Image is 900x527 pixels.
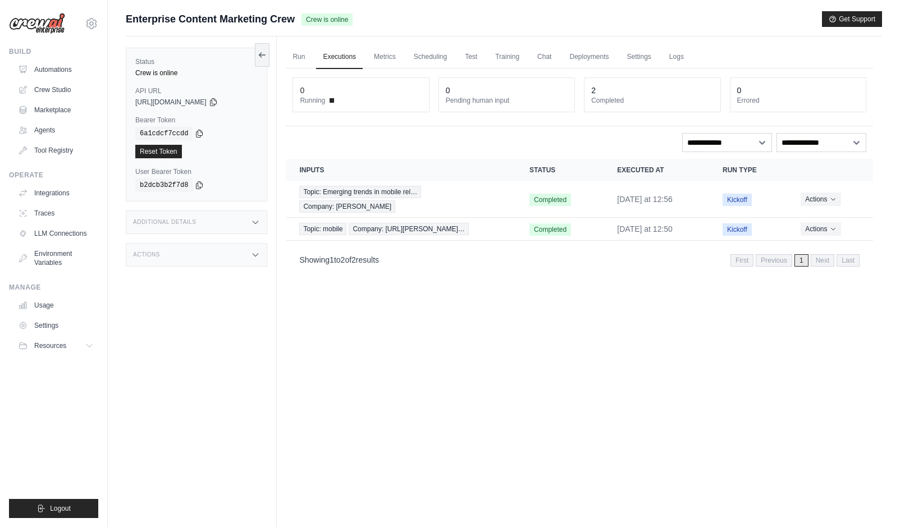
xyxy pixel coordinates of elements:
a: Deployments [563,45,615,69]
span: Last [837,254,860,267]
div: 2 [591,85,596,96]
span: Resources [34,341,66,350]
span: 2 [351,255,356,264]
a: Training [488,45,526,69]
span: Company: [URL][PERSON_NAME]… [349,223,468,235]
div: 0 [300,85,304,96]
dt: Completed [591,96,713,105]
button: Actions for execution [801,222,840,236]
a: View execution details for Topic [299,186,502,213]
a: Test [458,45,484,69]
span: Company: [PERSON_NAME] [299,200,395,213]
a: Settings [13,317,98,334]
span: 1 [794,254,808,267]
div: Build [9,47,98,56]
div: Crew is online [135,68,258,77]
label: User Bearer Token [135,167,258,176]
a: Scheduling [407,45,454,69]
th: Status [516,159,604,181]
label: Bearer Token [135,116,258,125]
button: Get Support [822,11,882,27]
time: August 26, 2025 at 12:50 CEST [617,224,673,233]
span: Logout [50,504,71,513]
th: Inputs [286,159,516,181]
span: [URL][DOMAIN_NAME] [135,98,207,107]
code: b2dcb3b2f7d8 [135,178,193,192]
a: Chat [531,45,558,69]
section: Crew executions table [286,159,873,274]
button: Logout [9,499,98,518]
th: Run Type [709,159,787,181]
a: Integrations [13,184,98,202]
label: API URL [135,86,258,95]
time: August 26, 2025 at 12:56 CEST [617,195,673,204]
a: View execution details for Topic [299,223,502,235]
div: Manage [9,283,98,292]
div: Operate [9,171,98,180]
h3: Actions [133,251,160,258]
span: Completed [529,223,571,236]
span: Kickoff [723,194,752,206]
span: Topic: mobile [299,223,346,235]
label: Status [135,57,258,66]
span: 2 [341,255,345,264]
a: Automations [13,61,98,79]
h3: Additional Details [133,219,196,226]
a: Agents [13,121,98,139]
span: Next [811,254,835,267]
a: Traces [13,204,98,222]
th: Executed at [604,159,709,181]
button: Actions for execution [801,193,840,206]
code: 6a1cdcf7ccdd [135,127,193,140]
span: Completed [529,194,571,206]
a: Metrics [367,45,403,69]
a: Run [286,45,312,69]
a: LLM Connections [13,224,98,242]
span: First [730,254,753,267]
nav: Pagination [286,245,873,274]
p: Showing to of results [299,254,379,265]
button: Resources [13,337,98,355]
span: Kickoff [723,223,752,236]
a: Executions [316,45,363,69]
a: Crew Studio [13,81,98,99]
dt: Pending human input [446,96,568,105]
a: Logs [663,45,691,69]
span: Running [300,96,325,105]
dt: Errored [737,96,859,105]
a: Environment Variables [13,245,98,272]
a: Settings [620,45,658,69]
a: Marketplace [13,101,98,119]
a: Usage [13,296,98,314]
img: Logo [9,13,65,34]
a: Reset Token [135,145,182,158]
span: Crew is online [301,13,353,26]
span: Topic: Emerging trends in mobile rel… [299,186,421,198]
div: 0 [446,85,450,96]
span: Previous [756,254,792,267]
a: Tool Registry [13,141,98,159]
div: 0 [737,85,742,96]
nav: Pagination [730,254,860,267]
span: 1 [330,255,334,264]
span: Enterprise Content Marketing Crew [126,11,295,27]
